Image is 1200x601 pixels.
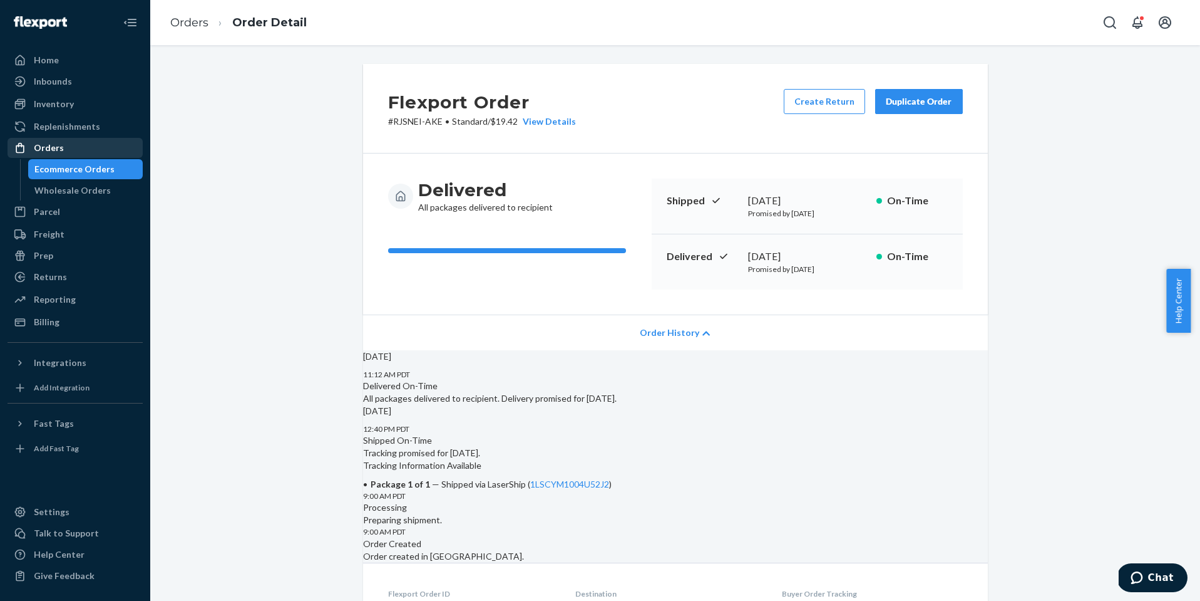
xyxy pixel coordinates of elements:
[8,202,143,222] a: Parcel
[34,228,64,241] div: Freight
[232,16,307,29] a: Order Detail
[748,264,866,274] p: Promised by [DATE]
[432,479,439,489] span: —
[784,89,865,114] button: Create Return
[388,588,555,599] dt: Flexport Order ID
[34,570,95,582] div: Give Feedback
[8,138,143,158] a: Orders
[363,501,988,526] div: Preparing shipment.
[14,16,67,29] img: Flexport logo
[575,588,762,599] dt: Destination
[886,95,952,108] div: Duplicate Order
[34,206,60,218] div: Parcel
[363,434,988,491] div: Tracking promised for [DATE].
[363,424,988,434] p: 12:40 PM PDT
[371,479,430,489] span: Package 1 of 1
[1119,563,1187,595] iframe: Opens a widget where you can chat to one of our agents
[8,545,143,565] a: Help Center
[8,378,143,398] a: Add Integration
[8,50,143,70] a: Home
[34,98,74,110] div: Inventory
[34,527,99,540] div: Talk to Support
[748,249,866,264] div: [DATE]
[8,71,143,91] a: Inbounds
[8,566,143,586] button: Give Feedback
[363,380,988,405] div: All packages delivered to recipient. Delivery promised for [DATE].
[8,523,143,543] button: Talk to Support
[441,479,612,489] span: Shipped via LaserShip ( )
[388,89,576,115] h2: Flexport Order
[34,271,67,283] div: Returns
[418,179,553,214] div: All packages delivered to recipient
[34,249,53,262] div: Prep
[34,163,115,175] div: Ecommerce Orders
[363,405,988,417] p: [DATE]
[34,316,59,328] div: Billing
[363,526,988,537] p: 9:00 AM PDT
[363,538,988,563] div: Order created in [GEOGRAPHIC_DATA].
[1125,10,1150,35] button: Open notifications
[8,312,143,332] a: Billing
[8,224,143,244] a: Freight
[34,75,72,88] div: Inbounds
[748,194,866,208] div: [DATE]
[667,194,738,208] p: Shipped
[8,290,143,310] a: Reporting
[8,117,143,137] a: Replenishments
[28,180,143,201] a: Wholesale Orders
[8,439,143,459] a: Add Fast Tag
[34,443,79,454] div: Add Fast Tag
[8,353,143,373] button: Integrations
[363,380,988,392] div: Delivered On-Time
[34,382,90,393] div: Add Integration
[363,434,988,447] div: Shipped On-Time
[8,246,143,266] a: Prep
[34,184,111,197] div: Wholesale Orders
[1152,10,1177,35] button: Open account menu
[887,194,948,208] p: On-Time
[452,116,488,127] span: Standard
[388,115,576,128] p: # RJSNEI-AKE / $19.42
[640,327,699,339] span: Order History
[34,54,59,66] div: Home
[8,502,143,522] a: Settings
[363,501,988,514] div: Processing
[8,94,143,114] a: Inventory
[8,267,143,287] a: Returns
[34,417,74,430] div: Fast Tags
[363,459,988,472] p: Tracking Information Available
[363,369,988,380] p: 11:12 AM PDT
[667,249,738,264] p: Delivered
[445,116,449,127] span: •
[34,120,100,133] div: Replenishments
[28,159,143,179] a: Ecommerce Orders
[887,249,948,264] p: On-Time
[748,208,866,219] p: Promised by [DATE]
[1097,10,1122,35] button: Open Search Box
[118,10,143,35] button: Close Navigation
[1166,269,1191,333] button: Help Center
[782,588,962,599] dt: Buyer Order Tracking
[8,414,143,434] button: Fast Tags
[363,491,988,501] p: 9:00 AM PDT
[34,548,85,561] div: Help Center
[34,293,76,306] div: Reporting
[160,4,317,41] ol: breadcrumbs
[418,179,553,201] h3: Delivered
[34,142,64,154] div: Orders
[34,357,86,369] div: Integrations
[875,89,963,114] button: Duplicate Order
[518,115,576,128] button: View Details
[530,479,609,489] a: 1LSCYM1004U52J2
[34,506,69,518] div: Settings
[363,538,988,550] div: Order Created
[170,16,208,29] a: Orders
[363,350,988,363] p: [DATE]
